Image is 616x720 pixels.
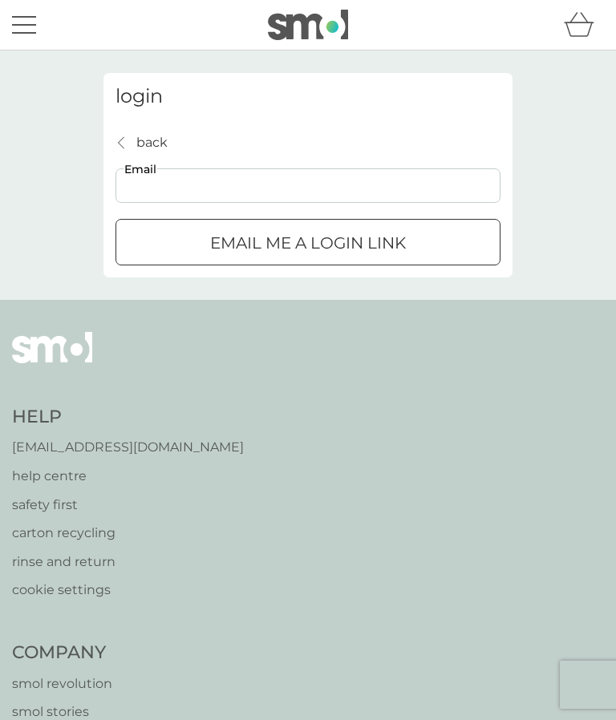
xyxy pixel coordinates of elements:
[12,673,184,694] a: smol revolution
[12,552,244,572] a: rinse and return
[210,230,406,256] p: Email me a login link
[136,132,168,153] p: back
[12,495,244,516] a: safety first
[12,405,244,430] h4: Help
[12,466,244,487] a: help centre
[268,10,348,40] img: smol
[12,332,92,386] img: smol
[12,437,244,458] a: [EMAIL_ADDRESS][DOMAIN_NAME]
[12,641,184,665] h4: Company
[564,9,604,41] div: basket
[12,523,244,544] a: carton recycling
[115,219,500,265] button: Email me a login link
[115,85,500,108] h3: login
[12,580,244,601] a: cookie settings
[12,10,36,40] button: menu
